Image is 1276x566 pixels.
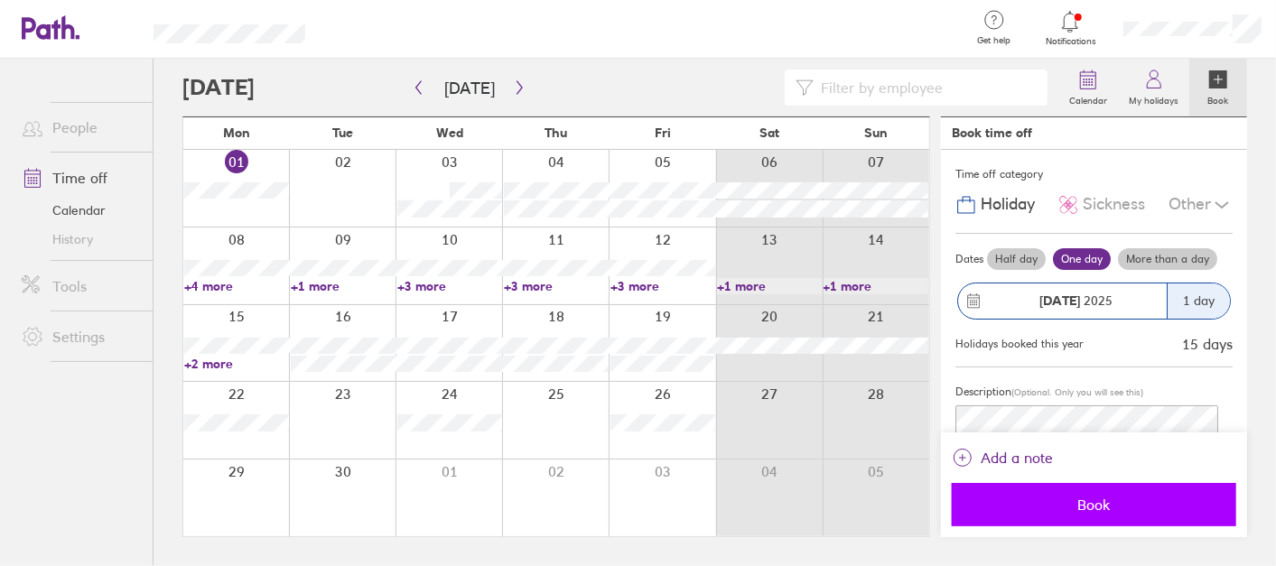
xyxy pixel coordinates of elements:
[1182,336,1233,352] div: 15 days
[1118,59,1189,116] a: My holidays
[1058,90,1118,107] label: Calendar
[1189,59,1247,116] a: Book
[1039,292,1080,309] strong: [DATE]
[7,268,153,304] a: Tools
[545,125,567,140] span: Thu
[987,248,1046,270] label: Half day
[7,196,153,225] a: Calendar
[430,73,509,103] button: [DATE]
[223,125,250,140] span: Mon
[1041,9,1100,47] a: Notifications
[1169,188,1233,222] div: Other
[964,35,1023,46] span: Get help
[1011,386,1143,398] span: (Optional. Only you will see this)
[7,160,153,196] a: Time off
[824,278,928,294] a: +1 more
[955,274,1233,329] button: [DATE] 20251 day
[1053,248,1111,270] label: One day
[955,161,1233,188] div: Time off category
[1041,36,1100,47] span: Notifications
[1197,90,1240,107] label: Book
[964,496,1224,513] span: Book
[952,443,1053,472] button: Add a note
[1118,90,1189,107] label: My holidays
[1083,195,1145,214] span: Sickness
[655,125,671,140] span: Fri
[952,483,1236,526] button: Book
[504,278,609,294] a: +3 more
[1118,248,1217,270] label: More than a day
[610,278,715,294] a: +3 more
[955,385,1011,398] span: Description
[1039,293,1113,308] span: 2025
[717,278,822,294] a: +1 more
[7,319,153,355] a: Settings
[952,125,1032,140] div: Book time off
[759,125,779,140] span: Sat
[7,225,153,254] a: History
[184,278,289,294] a: +4 more
[7,109,153,145] a: People
[332,125,353,140] span: Tue
[814,70,1037,105] input: Filter by employee
[981,195,1035,214] span: Holiday
[981,443,1053,472] span: Add a note
[184,356,289,372] a: +2 more
[397,278,502,294] a: +3 more
[864,125,888,140] span: Sun
[291,278,396,294] a: +1 more
[436,125,463,140] span: Wed
[1058,59,1118,116] a: Calendar
[1167,283,1230,319] div: 1 day
[955,338,1084,350] div: Holidays booked this year
[955,253,983,265] span: Dates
